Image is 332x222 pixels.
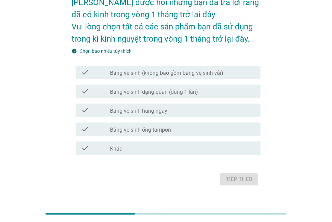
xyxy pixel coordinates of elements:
i: check [81,144,89,152]
label: Băng vệ sinh ống tampon [110,127,171,133]
i: check [81,106,89,114]
i: check [81,68,89,76]
label: Băng vệ sinh hằng ngày [110,108,167,114]
label: Băng vệ sinh dạng quần (dùng 1 lần) [110,89,198,95]
label: Chọn bao nhiêu tùy thích [80,48,132,54]
label: Băng vệ sinh (không bao gồm băng vệ sinh vải) [110,70,223,76]
label: Khác [110,146,122,152]
i: info [72,48,77,54]
i: check [81,125,89,133]
i: check [81,87,89,95]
